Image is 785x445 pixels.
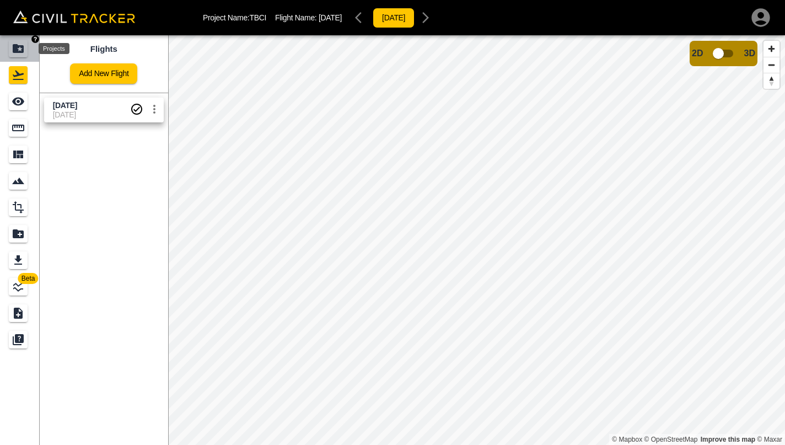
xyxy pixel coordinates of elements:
[612,436,642,443] a: Mapbox
[701,436,755,443] a: Map feedback
[168,35,785,445] canvas: Map
[764,73,779,89] button: Reset bearing to north
[203,13,266,22] p: Project Name: TBCI
[373,8,415,28] button: [DATE]
[275,13,342,22] p: Flight Name:
[744,49,755,58] span: 3D
[319,13,342,22] span: [DATE]
[39,43,69,54] div: Projects
[757,436,782,443] a: Maxar
[644,436,698,443] a: OpenStreetMap
[13,10,135,23] img: Civil Tracker
[764,41,779,57] button: Zoom in
[764,57,779,73] button: Zoom out
[692,49,703,58] span: 2D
